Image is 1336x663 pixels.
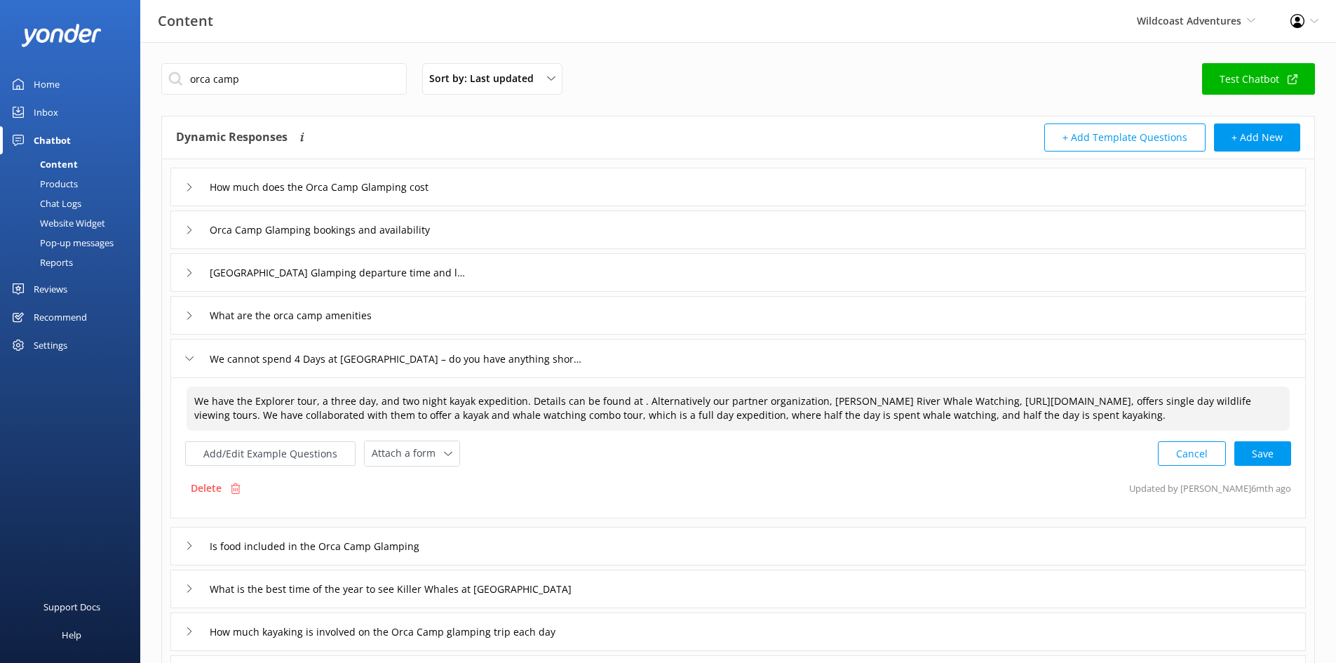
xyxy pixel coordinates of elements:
[62,621,81,649] div: Help
[1214,123,1300,152] button: + Add New
[8,174,78,194] div: Products
[187,387,1290,431] textarea: We have the Explorer tour, a three day, and two night kayak expedition. Details can be found at ....
[8,154,78,174] div: Content
[34,98,58,126] div: Inbox
[1044,123,1206,152] button: + Add Template Questions
[161,63,407,95] input: Search all Chatbot Content
[8,174,140,194] a: Products
[8,194,140,213] a: Chat Logs
[8,233,114,253] div: Pop-up messages
[34,275,67,303] div: Reviews
[8,213,105,233] div: Website Widget
[34,331,67,359] div: Settings
[158,10,213,32] h3: Content
[372,446,444,461] span: Attach a form
[8,213,140,233] a: Website Widget
[8,154,140,174] a: Content
[34,303,87,331] div: Recommend
[1234,441,1291,466] button: Save
[429,71,542,86] span: Sort by: Last updated
[43,593,100,621] div: Support Docs
[1137,14,1241,27] span: Wildcoast Adventures
[8,253,73,272] div: Reports
[176,123,288,152] h4: Dynamic Responses
[191,481,222,496] p: Delete
[34,126,71,154] div: Chatbot
[1202,63,1315,95] a: Test Chatbot
[8,233,140,253] a: Pop-up messages
[1129,475,1291,502] p: Updated by [PERSON_NAME] 6mth ago
[185,441,356,466] button: Add/Edit Example Questions
[1158,441,1226,466] button: Cancel
[21,24,102,47] img: yonder-white-logo.png
[8,253,140,272] a: Reports
[34,70,60,98] div: Home
[8,194,81,213] div: Chat Logs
